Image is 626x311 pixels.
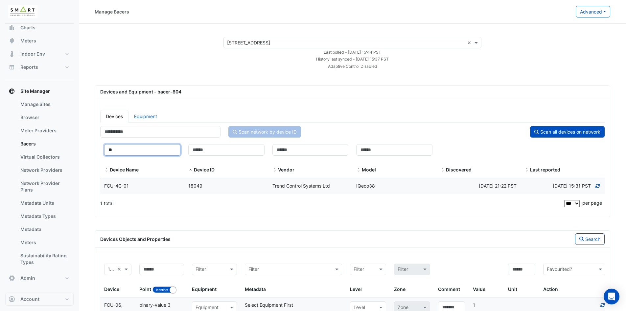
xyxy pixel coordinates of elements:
a: Metadata Units [15,196,74,210]
span: Vendor [272,168,277,173]
a: Metadata Types [15,210,74,223]
button: Advanced [576,6,610,17]
app-icon: Meters [9,38,15,44]
span: Equipment [192,286,217,292]
span: Reports [20,64,38,70]
button: Admin [5,272,74,285]
span: Admin [20,275,35,281]
small: Adaptive Control Disabled [328,64,377,69]
span: Vendor [278,167,294,172]
span: Account [20,296,39,302]
app-icon: Admin [9,275,15,281]
span: Device ID [188,168,193,173]
span: Devices Objects and Properties [100,236,171,242]
div: Please select Filter first [390,264,434,275]
span: Clear [117,266,123,273]
span: Meters [20,38,36,44]
app-icon: Site Manager [9,88,15,94]
span: Model [362,167,376,172]
a: Refresh [595,183,601,189]
a: Bacers [15,137,74,150]
a: Sustainability Rating Types [15,249,74,269]
span: Last reported [524,168,529,173]
button: Scan all devices on network [530,126,605,138]
span: per page [582,200,602,206]
div: Site Manager [5,98,74,272]
button: Charts [5,21,74,34]
span: 1 [473,302,475,308]
span: Model [356,168,361,173]
a: Meter Providers [15,124,74,137]
button: Site Manager [5,85,74,98]
img: Company Logo [8,5,37,18]
div: 1 total [100,195,563,212]
a: Devices [100,110,128,123]
a: Meters [15,236,74,249]
span: 18049 [188,183,202,189]
span: binary-value 3 [139,302,171,308]
span: Unit [508,286,517,292]
span: Indoor Env [20,51,45,57]
a: Metadata [15,223,74,236]
span: Device Name [104,168,109,173]
span: Device Name [110,167,139,172]
small: Tue 26-Aug-2025 08:44 BST [324,50,381,55]
span: Point [139,286,151,292]
span: Discovered [440,168,445,173]
span: Value [473,286,485,292]
small: Tue 26-Aug-2025 08:37 BST [316,57,389,62]
a: Refresh present value [600,302,606,308]
span: Mon 28-Jul-2025 14:22 BST [479,183,517,189]
app-icon: Reports [9,64,15,70]
span: Discovered at [553,183,591,189]
button: Reports [5,61,74,74]
span: Last reported [530,167,560,172]
button: Account [5,293,74,306]
span: Metadata [245,286,266,292]
div: Devices and Equipment - bacer-804 [96,88,609,95]
span: Charts [20,24,35,31]
button: Meters [5,34,74,47]
span: Trend Control Systems Ltd [272,183,330,189]
button: Search [575,233,605,245]
div: Open Intercom Messenger [604,289,619,304]
ui-switch: Toggle between object name and object identifier [152,286,176,292]
span: Site Manager [20,88,50,94]
span: FCU-4C-01 [104,183,129,189]
span: Comment [438,286,460,292]
div: Select Equipment First [241,301,346,309]
a: Browser [15,111,74,124]
span: Action [543,286,558,292]
span: Level [350,286,362,292]
span: Zone [394,286,406,292]
span: IQeco38 [356,183,375,189]
app-icon: Indoor Env [9,51,15,57]
app-icon: Charts [9,24,15,31]
span: Clear [467,39,473,46]
a: Manage Sites [15,98,74,111]
a: Virtual Collectors [15,150,74,164]
div: Manage Bacers [95,8,129,15]
a: Network Providers [15,164,74,177]
span: Device [104,286,119,292]
span: Discovered [446,167,472,172]
a: Network Provider Plans [15,177,74,196]
button: Indoor Env [5,47,74,61]
a: Equipment [128,110,163,123]
span: Device ID [194,167,215,172]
